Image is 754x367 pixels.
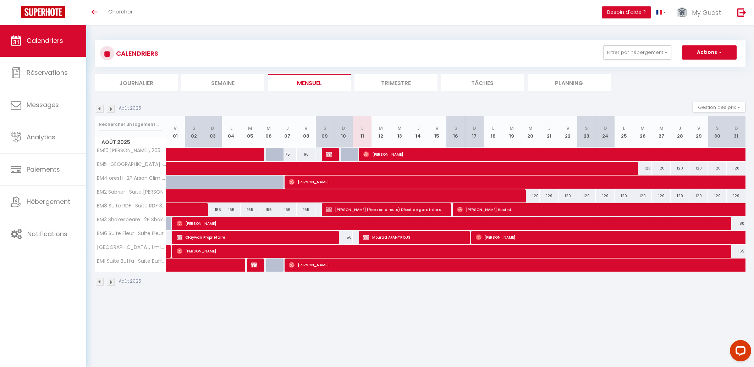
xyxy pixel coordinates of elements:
abbr: S [192,125,196,132]
div: 129 [708,189,727,202]
div: 150 [334,231,353,244]
abbr: D [211,125,214,132]
span: BM5 [GEOGRAPHIC_DATA] · [GEOGRAPHIC_DATA]/Parking,[GEOGRAPHIC_DATA],AC [96,162,167,167]
div: 129 [633,189,652,202]
abbr: J [286,125,289,132]
abbr: D [342,125,345,132]
span: Olaywan Propriétaire [177,230,334,244]
span: Chercher [108,8,133,15]
li: Trimestre [354,74,437,91]
th: 13 [390,116,409,148]
div: 120 [727,162,745,175]
abbr: L [230,125,232,132]
abbr: V [174,125,177,132]
li: Planning [528,74,611,91]
th: 27 [652,116,671,148]
div: 129 [558,189,577,202]
th: 11 [353,116,372,148]
div: 165 [727,245,745,258]
th: 02 [185,116,203,148]
abbr: S [323,125,326,132]
img: logout [737,8,746,17]
abbr: S [585,125,588,132]
div: 129 [671,189,689,202]
abbr: S [454,125,457,132]
abbr: V [697,125,700,132]
button: Gestion des prix [693,102,745,112]
th: 28 [671,116,689,148]
span: BM8 Suite RDF · Suite RDF 3mins plage Parking clim 2 Chbres balcon [96,203,167,208]
div: 155 [203,203,222,216]
abbr: D [473,125,476,132]
abbr: J [417,125,420,132]
abbr: M [510,125,514,132]
div: 155 [241,203,259,216]
div: 129 [727,189,745,202]
abbr: M [379,125,383,132]
input: Rechercher un logement... [99,118,162,131]
div: 155 [278,203,297,216]
th: 10 [334,116,353,148]
span: Calendriers [27,36,63,45]
span: Réservations [27,68,68,77]
div: 155 [297,203,315,216]
abbr: V [566,125,569,132]
div: 129 [540,189,558,202]
span: [PERSON_NAME] [177,217,728,230]
th: 01 [166,116,185,148]
span: [GEOGRAPHIC_DATA], 1 min plage/Bail Mobilité [96,245,167,250]
img: ... [677,6,687,19]
abbr: V [304,125,308,132]
th: 14 [409,116,428,148]
li: Tâches [441,74,524,91]
abbr: M [640,125,645,132]
p: Août 2025 [119,278,141,285]
div: 120 [671,162,689,175]
th: 16 [446,116,465,148]
th: 18 [484,116,502,148]
div: 120 [689,162,708,175]
th: 06 [259,116,278,148]
button: Actions [682,45,737,60]
th: 15 [428,116,446,148]
th: 20 [521,116,540,148]
span: BM3 Shakespeare · 2P Shakespeare 2 balcons/Clim & WIFI [96,217,167,222]
th: 31 [727,116,745,148]
th: 24 [596,116,615,148]
span: BM1 Suite Buffa · Suite Buffa 5min from the beach/balcony, AC & WIFI [96,258,167,264]
th: 30 [708,116,727,148]
abbr: M [528,125,533,132]
div: 60 [297,148,315,161]
span: Paiements [27,165,60,174]
div: 120 [633,162,652,175]
th: 21 [540,116,558,148]
th: 08 [297,116,315,148]
span: BM2 Sabrier · Suite [PERSON_NAME] Mer 2 balcons/ Parking & Clim [96,189,167,195]
span: Analytics [27,133,55,141]
span: [PERSON_NAME] [177,244,728,258]
span: My Guest [692,8,721,17]
span: [PERSON_NAME] [326,148,332,161]
th: 09 [315,116,334,148]
div: 129 [521,189,540,202]
abbr: S [716,125,719,132]
li: Mensuel [268,74,351,91]
h3: CALENDRIERS [114,45,158,61]
th: 07 [278,116,297,148]
abbr: L [361,125,363,132]
abbr: M [248,125,252,132]
div: 129 [596,189,615,202]
abbr: D [604,125,607,132]
div: 129 [652,189,671,202]
abbr: M [659,125,664,132]
li: Semaine [181,74,264,91]
abbr: D [734,125,738,132]
div: 75 [278,148,297,161]
button: Besoin d'aide ? [602,6,651,18]
abbr: L [623,125,625,132]
th: 17 [465,116,484,148]
th: 22 [558,116,577,148]
p: Août 2025 [119,105,141,112]
abbr: M [397,125,402,132]
div: 129 [615,189,633,202]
